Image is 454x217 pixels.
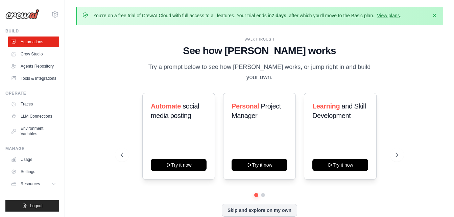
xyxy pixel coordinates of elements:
[8,154,59,165] a: Usage
[232,159,287,171] button: Try it now
[8,178,59,189] button: Resources
[30,203,43,209] span: Logout
[8,123,59,139] a: Environment Variables
[121,37,399,42] div: WALKTHROUGH
[93,12,401,19] p: You're on a free trial of CrewAI Cloud with full access to all features. Your trial ends in , aft...
[151,102,199,119] span: social media posting
[5,9,39,19] img: Logo
[5,200,59,212] button: Logout
[151,102,181,110] span: Automate
[8,111,59,122] a: LLM Connections
[21,181,40,187] span: Resources
[232,102,259,110] span: Personal
[8,49,59,59] a: Crew Studio
[420,185,454,217] iframe: Chat Widget
[8,61,59,72] a: Agents Repository
[5,146,59,151] div: Manage
[312,159,368,171] button: Try it now
[5,28,59,34] div: Build
[146,62,373,82] p: Try a prompt below to see how [PERSON_NAME] works, or jump right in and build your own.
[222,204,297,217] button: Skip and explore on my own
[232,102,281,119] span: Project Manager
[8,99,59,110] a: Traces
[312,102,366,119] span: and Skill Development
[8,37,59,47] a: Automations
[271,13,286,18] strong: 7 days
[312,102,340,110] span: Learning
[151,159,207,171] button: Try it now
[8,166,59,177] a: Settings
[121,45,399,57] h1: See how [PERSON_NAME] works
[5,91,59,96] div: Operate
[377,13,400,18] a: View plans
[8,73,59,84] a: Tools & Integrations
